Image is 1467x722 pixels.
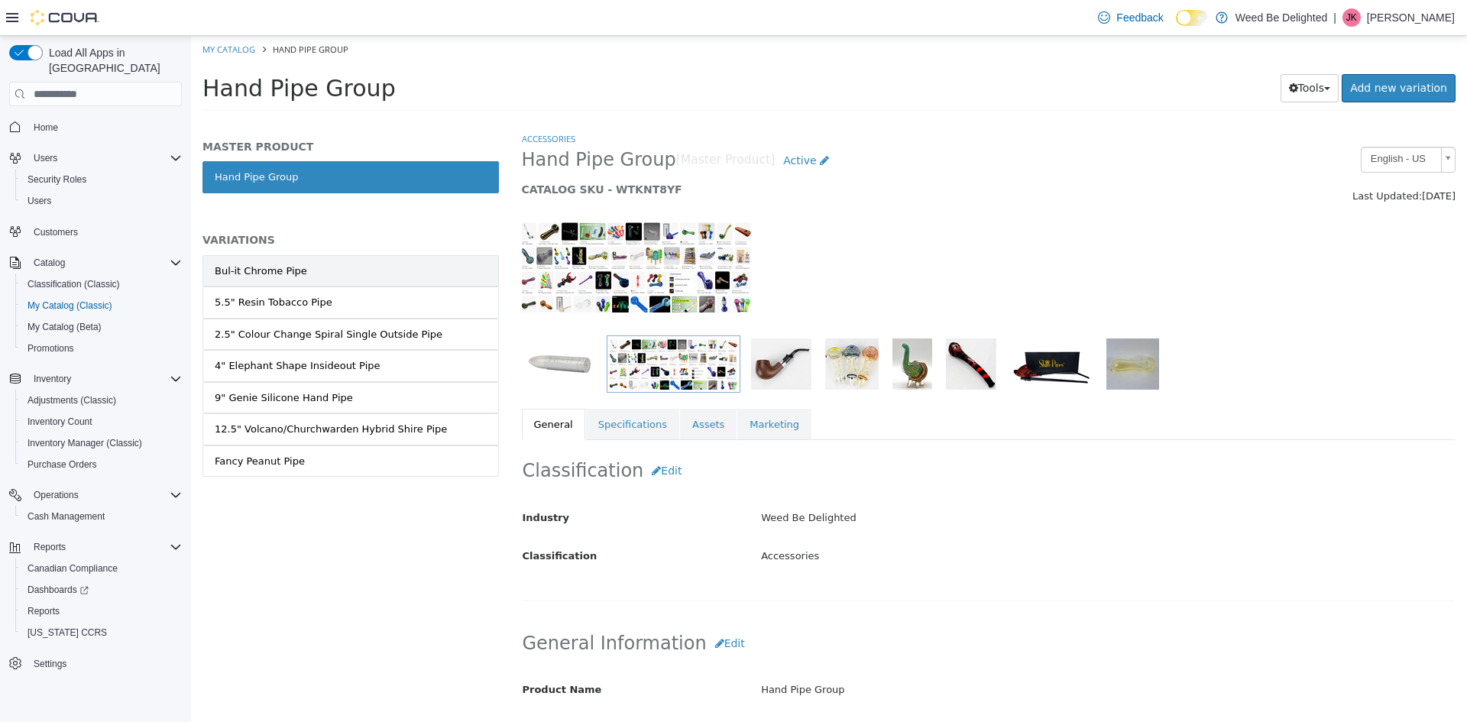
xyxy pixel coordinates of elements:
button: Users [28,149,63,167]
button: [US_STATE] CCRS [15,622,188,643]
button: My Catalog (Classic) [15,295,188,316]
a: My Catalog (Classic) [21,296,118,315]
span: Inventory Manager (Classic) [28,437,142,449]
span: Inventory [28,370,182,388]
button: Inventory [3,368,188,390]
span: Reports [34,541,66,553]
span: Operations [28,486,182,504]
span: Industry [332,476,379,487]
button: Security Roles [15,169,188,190]
a: Canadian Compliance [21,559,124,578]
div: Hand Pipe Group [559,641,1275,668]
img: 150 [331,185,560,277]
div: 12.5" Volcano/Churchwarden Hybrid Shire Pipe [24,386,256,401]
a: Feedback [1092,2,1169,33]
span: My Catalog (Classic) [21,296,182,315]
div: Weed Be Delighted [559,469,1275,496]
a: Settings [28,655,73,673]
span: Promotions [21,339,182,358]
button: Edit [452,421,499,449]
a: Add new variation [1151,38,1265,66]
a: Cash Management [21,507,111,526]
button: Reports [15,601,188,622]
a: My Catalog [11,8,64,19]
span: Last Updated: [1161,154,1231,166]
img: Cova [31,10,99,25]
button: Operations [3,484,188,506]
span: Purchase Orders [21,455,182,474]
span: Catalog [28,254,182,272]
button: Inventory [28,370,77,388]
span: Load All Apps in [GEOGRAPHIC_DATA] [43,45,182,76]
span: Canadian Compliance [21,559,182,578]
a: Dashboards [15,579,188,601]
button: Edit [516,594,562,622]
span: Inventory Count [21,413,182,431]
small: [Master Product] [485,118,585,131]
span: Dashboards [28,584,89,596]
span: Reports [28,538,182,556]
span: Adjustments (Classic) [21,391,182,410]
span: Classification [332,514,406,526]
button: Home [3,115,188,138]
a: English - US [1170,111,1265,137]
p: Weed Be Delighted [1235,8,1327,27]
a: Adjustments (Classic) [21,391,122,410]
h5: MASTER PRODUCT [11,104,308,118]
span: Customers [34,226,78,238]
span: Security Roles [28,173,86,186]
a: Reports [21,602,66,620]
span: My Catalog (Classic) [28,299,112,312]
button: Adjustments (Classic) [15,390,188,411]
a: Users [21,192,57,210]
button: Tools [1090,38,1148,66]
button: Inventory Count [15,411,188,432]
button: Classification (Classic) [15,274,188,295]
span: Hand Pipe Group [11,39,205,66]
div: < empty > [559,679,1275,706]
span: Operations [34,489,79,501]
span: My Catalog (Beta) [21,318,182,336]
a: Inventory Manager (Classic) [21,434,148,452]
button: Operations [28,486,85,504]
span: Users [28,149,182,167]
a: [US_STATE] CCRS [21,623,113,642]
p: [PERSON_NAME] [1367,8,1455,27]
span: Users [21,192,182,210]
button: Settings [3,652,188,675]
h2: Classification [332,421,1265,449]
button: Catalog [28,254,71,272]
button: Users [3,147,188,169]
a: Security Roles [21,170,92,189]
a: Promotions [21,339,80,358]
a: Specifications [395,373,488,405]
a: Purchase Orders [21,455,103,474]
nav: Complex example [9,109,182,714]
p: | [1333,8,1336,27]
div: 9" Genie Silicone Hand Pipe [24,355,162,370]
span: Dashboards [21,581,182,599]
span: My Catalog (Beta) [28,321,102,333]
span: Reports [21,602,182,620]
span: Inventory Manager (Classic) [21,434,182,452]
a: General [331,373,394,405]
a: Home [28,118,64,137]
input: Dark Mode [1176,10,1208,26]
button: Catalog [3,252,188,274]
a: Accessories [331,97,384,108]
span: Users [34,152,57,164]
button: Cash Management [15,506,188,527]
span: Home [34,121,58,134]
span: Hand Pipe Group [82,8,157,19]
span: Cash Management [28,510,105,523]
span: Product Name [332,648,411,659]
span: Catalog [34,257,65,269]
span: Home [28,117,182,136]
span: Adjustments (Classic) [28,394,116,406]
button: Customers [3,221,188,243]
span: [US_STATE] CCRS [28,626,107,639]
span: Canadian Compliance [28,562,118,575]
div: 4" Elephant Shape Insideout Pipe [24,322,189,338]
span: Settings [34,658,66,670]
span: [DATE] [1231,154,1265,166]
